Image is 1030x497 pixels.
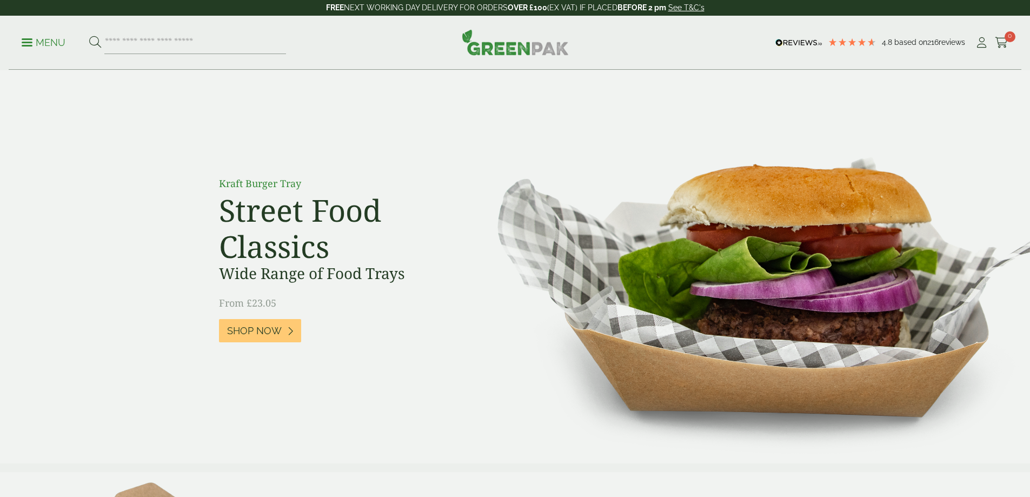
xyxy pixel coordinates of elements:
[894,38,927,47] span: Based on
[995,37,1008,48] i: Cart
[668,3,705,12] a: See T&C's
[326,3,344,12] strong: FREE
[617,3,666,12] strong: BEFORE 2 pm
[775,39,822,47] img: REVIEWS.io
[219,264,462,283] h3: Wide Range of Food Trays
[219,176,462,191] p: Kraft Burger Tray
[1005,31,1015,42] span: 0
[995,35,1008,51] a: 0
[227,325,282,337] span: Shop Now
[219,296,276,309] span: From £23.05
[939,38,965,47] span: reviews
[975,37,988,48] i: My Account
[22,36,65,49] p: Menu
[508,3,547,12] strong: OVER £100
[462,29,569,55] img: GreenPak Supplies
[828,37,876,47] div: 4.79 Stars
[219,192,462,264] h2: Street Food Classics
[463,70,1030,463] img: Street Food Classics
[22,36,65,47] a: Menu
[882,38,894,47] span: 4.8
[219,319,301,342] a: Shop Now
[927,38,939,47] span: 216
